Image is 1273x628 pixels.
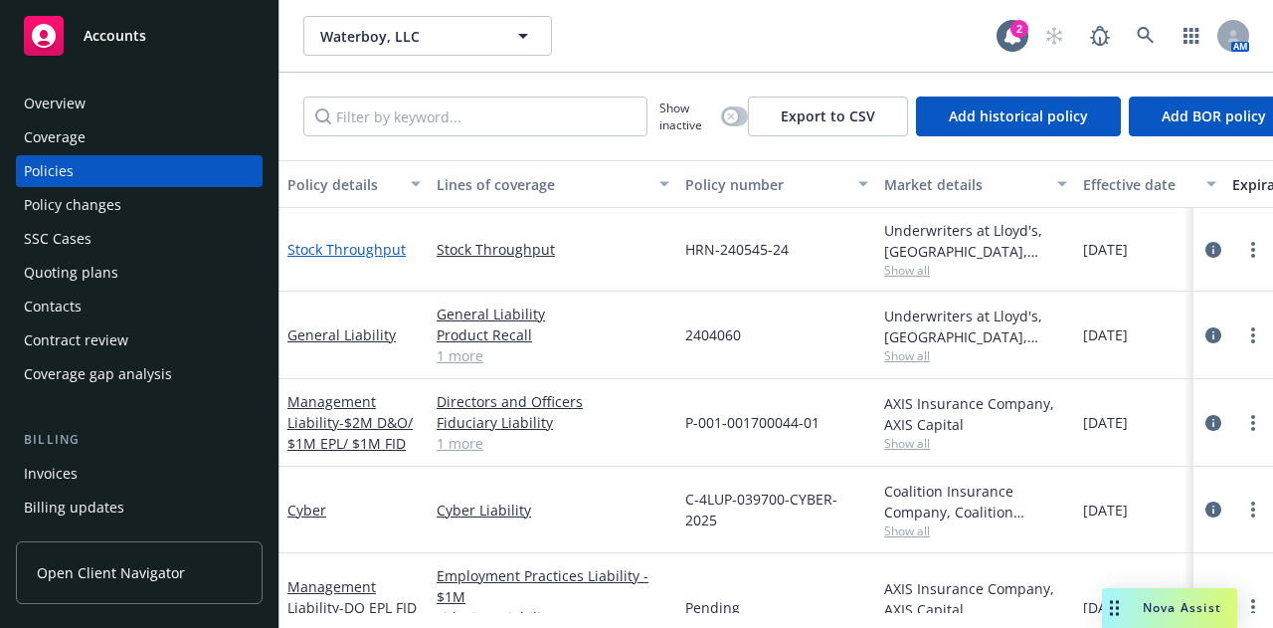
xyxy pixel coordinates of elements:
span: P-001-001700044-01 [685,412,819,433]
span: Pending [685,597,740,618]
a: Contacts [16,291,263,322]
span: Show all [884,435,1067,452]
div: Contract review [24,324,128,356]
div: Policy details [287,174,399,195]
span: 2404060 [685,324,741,345]
span: HRN-240545-24 [685,239,789,260]
div: Underwriters at Lloyd's, [GEOGRAPHIC_DATA], Lloyd's of [GEOGRAPHIC_DATA], [PERSON_NAME] Cargo, RT... [884,220,1067,262]
a: Report a Bug [1080,16,1120,56]
span: [DATE] [1083,597,1128,618]
a: Overview [16,88,263,119]
div: SSC Cases [24,223,91,255]
span: C-4LUP-039700-CYBER-2025 [685,489,868,530]
a: circleInformation [1201,498,1225,522]
div: Invoices [24,458,78,490]
button: Nova Assist [1102,588,1237,628]
a: more [1241,498,1265,522]
a: more [1241,411,1265,435]
a: Policy changes [16,189,263,221]
div: Policy changes [24,189,121,221]
div: Billing [16,430,263,450]
div: Lines of coverage [437,174,647,195]
div: Coverage gap analysis [24,358,172,390]
a: Contract review [16,324,263,356]
a: Directors and Officers [437,391,669,412]
span: Export to CSV [781,106,875,125]
a: General Liability [437,304,669,324]
button: Effective date [1075,160,1224,208]
a: Employment Practices Liability - $1M [437,565,669,607]
span: Waterboy, LLC [320,26,492,47]
span: [DATE] [1083,412,1128,433]
a: Coverage gap analysis [16,358,263,390]
button: Market details [876,160,1075,208]
span: Open Client Navigator [37,562,185,583]
div: 2 [1010,20,1028,38]
button: Lines of coverage [429,160,677,208]
a: Management Liability [287,392,413,453]
span: [DATE] [1083,324,1128,345]
span: Show inactive [659,100,713,133]
a: circleInformation [1201,411,1225,435]
a: Stock Throughput [437,239,669,260]
button: Waterboy, LLC [303,16,552,56]
a: 1 more [437,433,669,454]
div: Coalition Insurance Company, Coalition Insurance Solutions (Carrier) [884,481,1067,523]
a: Billing updates [16,492,263,523]
div: Billing updates [24,492,124,523]
a: Stock Throughput [287,240,406,259]
a: Cyber [287,501,326,520]
div: Overview [24,88,86,119]
span: [DATE] [1083,239,1128,260]
button: Add historical policy [916,97,1121,136]
a: Accounts [16,8,263,64]
div: Coverage [24,121,86,153]
a: General Liability [287,325,396,344]
button: Policy number [677,160,876,208]
a: circleInformation [1201,323,1225,347]
span: Add BOR policy [1162,106,1266,125]
a: Fiduciary Liability [437,412,669,433]
a: Start snowing [1034,16,1074,56]
button: Export to CSV [748,97,908,136]
a: circleInformation [1201,238,1225,262]
span: - $2M D&O/ $1M EPL/ $1M FID [287,413,413,453]
a: Search [1126,16,1166,56]
a: Quoting plans [16,257,263,289]
div: Policies [24,155,74,187]
input: Filter by keyword... [303,97,647,136]
a: 1 more [437,345,669,366]
div: Market details [884,174,1045,195]
a: Switch app [1172,16,1211,56]
div: Contacts [24,291,82,322]
span: Nova Assist [1143,599,1221,616]
a: more [1241,238,1265,262]
a: Coverage [16,121,263,153]
div: Effective date [1083,174,1194,195]
a: Policies [16,155,263,187]
span: Show all [884,262,1067,279]
span: Show all [884,523,1067,539]
a: SSC Cases [16,223,263,255]
div: Drag to move [1102,588,1127,628]
a: Fiduciary Liability - $1M [437,607,669,628]
span: [DATE] [1083,500,1128,521]
div: Quoting plans [24,257,118,289]
a: Cyber Liability [437,500,669,521]
button: Policy details [279,160,429,208]
span: Add historical policy [949,106,1088,125]
span: Accounts [84,28,146,44]
div: Policy number [685,174,846,195]
span: Show all [884,347,1067,364]
div: AXIS Insurance Company, AXIS Capital [884,393,1067,435]
a: more [1241,595,1265,619]
a: more [1241,323,1265,347]
a: Product Recall [437,324,669,345]
div: Underwriters at Lloyd's, [GEOGRAPHIC_DATA], [PERSON_NAME] of [GEOGRAPHIC_DATA], RT Specialty Insu... [884,306,1067,347]
a: Invoices [16,458,263,490]
div: AXIS Insurance Company, AXIS Capital [884,578,1067,620]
